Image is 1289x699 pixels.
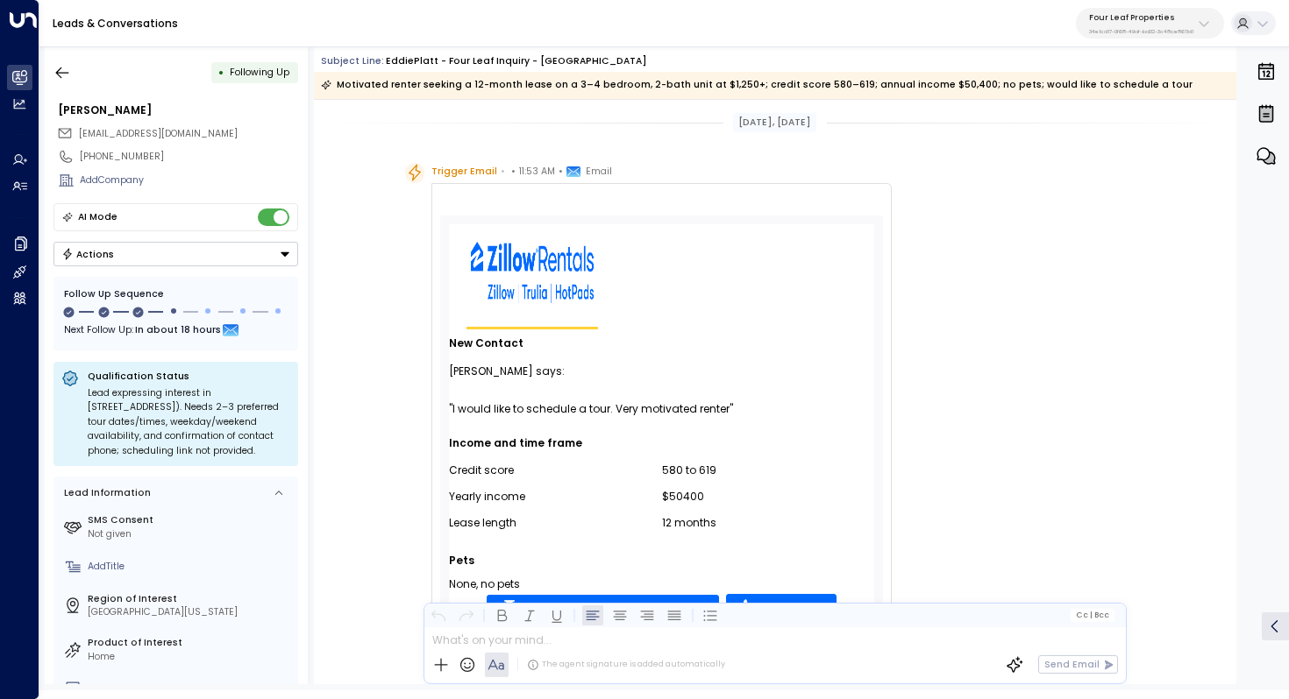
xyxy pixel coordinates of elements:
[88,370,290,383] p: Qualification Status
[53,16,178,31] a: Leads & Conversations
[88,560,293,574] div: AddTitle
[53,242,298,266] div: Button group with a nested menu
[428,604,449,625] button: Undo
[64,321,288,341] div: Next Follow Up:
[88,386,290,459] div: Lead expressing interest in [STREET_ADDRESS]). Needs 2–3 preferred tour dates/times, weekday/week...
[78,208,118,226] div: AI Mode
[431,163,497,180] span: Trigger Email
[586,163,612,180] span: Email
[662,487,875,506] div: $50400
[1071,609,1115,621] button: Cc|Bcc
[1089,28,1193,35] p: 34e1cd17-0f68-49af-bd32-3c48ce8611d1
[230,66,289,79] span: Following Up
[61,248,115,260] div: Actions
[88,681,293,695] div: AddNo. of People
[60,486,151,500] div: Lead Information
[449,461,662,480] div: Credit score
[1089,611,1092,619] span: |
[662,461,875,480] div: 580 to 619
[218,60,224,84] div: •
[471,242,594,303] img: url
[449,550,874,571] div: Pets
[449,575,520,594] td: None, no pets
[527,659,725,671] div: The agent signature is added automatically
[559,163,563,180] span: •
[449,433,874,454] div: Income and time frame
[79,127,238,141] span: eplattdad10@gmail.com
[80,150,298,164] div: [PHONE_NUMBER]
[79,127,238,140] span: [EMAIL_ADDRESS][DOMAIN_NAME]
[1089,12,1193,23] p: Four Leaf Properties
[88,527,293,541] div: Not given
[321,76,1193,94] div: Motivated renter seeking a 12-month lease on a 3–4 bedroom, 2-bath unit at $1,250+; credit score ...
[135,321,221,341] span: In about 18 hours
[455,604,476,625] button: Redo
[662,513,875,533] div: 12 months
[449,399,874,419] div: "I would like to schedule a tour. Very motivated renter"
[88,650,293,664] div: Home
[321,54,384,67] span: Subject Line:
[501,163,505,180] span: •
[88,605,293,619] div: [GEOGRAPHIC_DATA][US_STATE]
[64,287,288,301] div: Follow Up Sequence
[733,113,816,132] div: [DATE], [DATE]
[386,54,647,68] div: EddiePlatt - Four Leaf Inquiry - [GEOGRAPHIC_DATA]
[1076,8,1224,39] button: Four Leaf Properties34e1cd17-0f68-49af-bd32-3c48ce8611d1
[88,592,293,606] label: Region of Interest
[58,102,298,118] div: [PERSON_NAME]
[88,513,293,527] label: SMS Consent
[1076,611,1109,619] span: Cc Bcc
[487,595,719,633] a: [EMAIL_ADDRESS][DOMAIN_NAME]
[88,636,293,650] label: Product of Interest
[511,163,516,180] span: •
[53,242,298,266] button: Actions
[726,594,837,634] a: 989.802.9545
[449,487,662,506] div: Yearly income
[519,163,555,180] span: 11:53 AM
[80,173,298,187] div: AddCompany
[449,357,874,385] div: [PERSON_NAME] says:
[449,513,662,533] div: Lease length
[449,329,874,357] div: New Contact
